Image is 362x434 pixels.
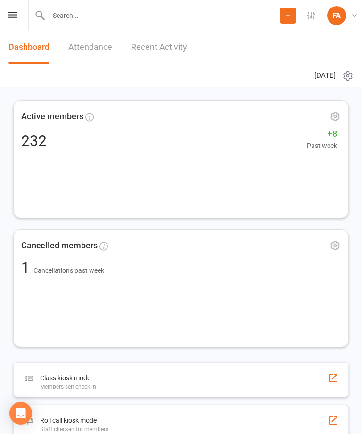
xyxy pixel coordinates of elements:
[314,70,336,81] span: [DATE]
[307,140,337,151] span: Past week
[21,239,98,253] span: Cancelled members
[40,415,108,426] div: Roll call kiosk mode
[327,6,346,25] div: FA
[46,9,280,22] input: Search...
[307,127,337,141] span: +8
[33,267,104,274] span: Cancellations past week
[21,133,47,148] div: 232
[68,31,112,64] a: Attendance
[8,31,49,64] a: Dashboard
[40,384,96,390] div: Members self check-in
[21,110,83,123] span: Active members
[131,31,187,64] a: Recent Activity
[21,259,33,277] span: 1
[40,372,96,384] div: Class kiosk mode
[9,402,32,425] div: Open Intercom Messenger
[40,426,108,433] div: Staff check-in for members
